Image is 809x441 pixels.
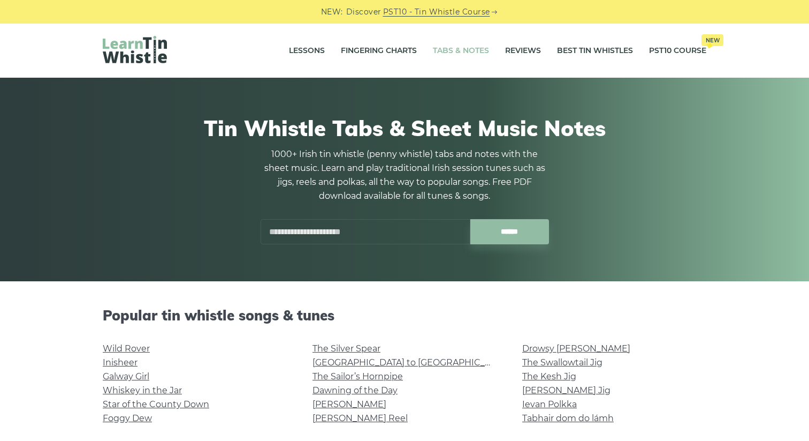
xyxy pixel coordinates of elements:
a: Lessons [289,38,325,64]
a: Reviews [505,38,541,64]
a: Foggy Dew [103,413,152,423]
a: The Sailor’s Hornpipe [312,371,403,382]
a: [PERSON_NAME] [312,399,386,409]
a: Whiskey in the Jar [103,385,182,395]
a: Best Tin Whistles [557,38,633,64]
a: Drowsy [PERSON_NAME] [522,343,630,354]
a: PST10 CourseNew [649,38,706,64]
a: Tabhair dom do lámh [522,413,614,423]
a: [PERSON_NAME] Reel [312,413,408,423]
a: The Kesh Jig [522,371,576,382]
a: Star of the County Down [103,399,209,409]
a: Dawning of the Day [312,385,398,395]
a: Inisheer [103,357,138,368]
a: Ievan Polkka [522,399,577,409]
a: Tabs & Notes [433,38,489,64]
h1: Tin Whistle Tabs & Sheet Music Notes [103,115,706,141]
a: The Swallowtail Jig [522,357,602,368]
span: New [701,34,723,46]
a: The Silver Spear [312,343,380,354]
h2: Popular tin whistle songs & tunes [103,307,706,324]
p: 1000+ Irish tin whistle (penny whistle) tabs and notes with the sheet music. Learn and play tradi... [260,147,549,203]
img: LearnTinWhistle.com [103,36,167,63]
a: [PERSON_NAME] Jig [522,385,610,395]
a: [GEOGRAPHIC_DATA] to [GEOGRAPHIC_DATA] [312,357,510,368]
a: Wild Rover [103,343,150,354]
a: Fingering Charts [341,38,417,64]
a: Galway Girl [103,371,149,382]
